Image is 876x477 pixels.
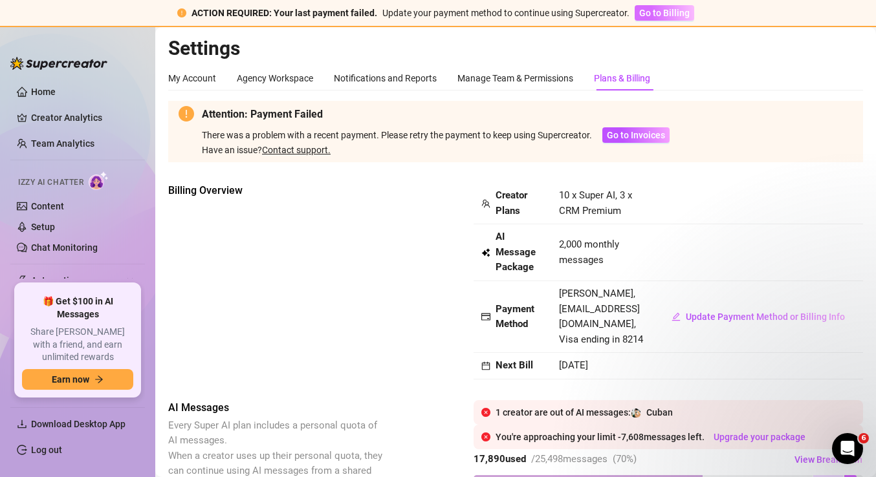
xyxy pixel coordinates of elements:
[481,432,490,441] span: close-circle
[10,57,107,70] img: logo-BBDzfeDw.svg
[613,453,637,465] span: ( 70 %)
[474,453,526,465] strong: 17,890 used
[559,359,588,371] span: [DATE]
[602,127,670,143] button: Go to Invoices
[177,8,186,17] span: exclamation-circle
[635,8,694,18] a: Go to Billing
[496,430,855,444] div: You're approaching your limit - 7,608 messages left.
[89,171,109,190] img: AI Chatter
[686,312,845,322] span: Update Payment Method or Billing Info
[617,352,876,442] iframe: Intercom notifications message
[794,449,863,470] button: View Breakdown
[481,408,490,417] span: close-circle
[192,8,377,18] strong: ACTION REQUIRED: Your last payment failed.
[18,176,83,189] span: Izzy AI Chatter
[22,326,133,364] span: Share [PERSON_NAME] with a friend, and earn unlimited rewards
[31,138,94,149] a: Team Analytics
[94,375,104,384] span: arrow-right
[31,87,56,97] a: Home
[31,222,55,232] a: Setup
[237,71,313,85] div: Agency Workspace
[496,359,533,371] strong: Next Bill
[481,361,490,370] span: calendar
[481,199,490,208] span: team
[31,107,135,128] a: Creator Analytics
[17,275,27,286] span: thunderbolt
[559,237,646,268] span: 2,000 monthly messages
[168,36,863,61] h2: Settings
[496,231,536,273] strong: AI Message Package
[496,189,527,217] strong: Creator Plans
[531,453,608,465] span: / 25,498 messages
[481,312,490,321] span: credit-card
[31,419,126,429] span: Download Desktop App
[639,8,690,18] span: Go to Billing
[661,306,855,327] button: Update Payment Method or Billing Info
[594,71,650,85] div: Plans & Billing
[334,71,437,85] div: Notifications and Reports
[31,201,64,211] a: Content
[179,106,194,122] span: exclamation-circle
[31,242,98,253] a: Chat Monitoring
[52,374,89,385] span: Earn now
[31,445,62,455] a: Log out
[202,108,323,120] strong: Attention: Payment Failed
[17,419,27,429] span: download
[31,270,123,291] span: Automations
[168,183,386,198] span: Billing Overview
[202,143,670,157] div: Have an issue?
[496,405,855,419] div: 1 creator are out of AI messages:
[496,303,534,330] strong: Payment Method
[635,5,694,21] button: Go to Billing
[168,400,386,416] span: AI Messages
[672,312,681,321] span: edit
[859,433,869,443] span: 6
[202,128,592,142] div: There was a problem with a recent payment. Please retry the payment to keep using Supercreator.
[457,71,573,85] div: Manage Team & Permissions
[168,71,216,85] div: My Account
[832,433,863,464] iframe: Intercom live chat
[607,130,665,140] span: Go to Invoices
[22,369,133,390] button: Earn nowarrow-right
[794,454,862,465] span: View Breakdown
[559,189,632,217] span: 10 x Super AI, 3 x CRM Premium
[382,8,630,18] span: Update your payment method to continue using Supercreator.
[262,145,331,155] a: Contact support.
[22,295,133,321] span: 🎁 Get $100 in AI Messages
[559,288,643,345] span: [PERSON_NAME], [EMAIL_ADDRESS][DOMAIN_NAME], Visa ending in 8214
